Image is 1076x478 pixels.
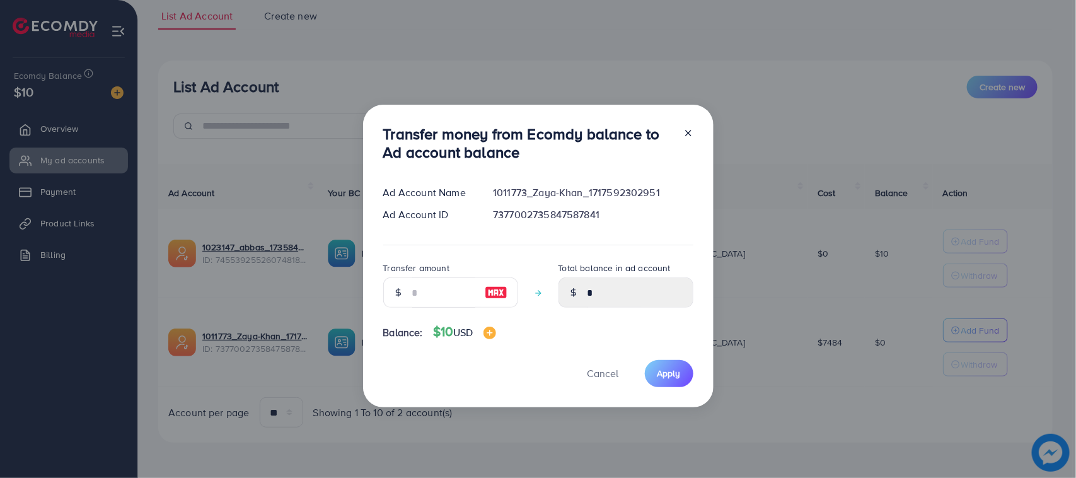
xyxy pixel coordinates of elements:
[373,207,483,222] div: Ad Account ID
[558,262,671,274] label: Total balance in ad account
[383,325,423,340] span: Balance:
[383,125,673,161] h3: Transfer money from Ecomdy balance to Ad account balance
[645,360,693,387] button: Apply
[483,185,703,200] div: 1011773_Zaya-Khan_1717592302951
[453,325,473,339] span: USD
[383,262,449,274] label: Transfer amount
[485,285,507,300] img: image
[373,185,483,200] div: Ad Account Name
[657,367,681,380] span: Apply
[572,360,635,387] button: Cancel
[483,207,703,222] div: 7377002735847587841
[483,327,496,339] img: image
[587,366,619,380] span: Cancel
[433,324,496,340] h4: $10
